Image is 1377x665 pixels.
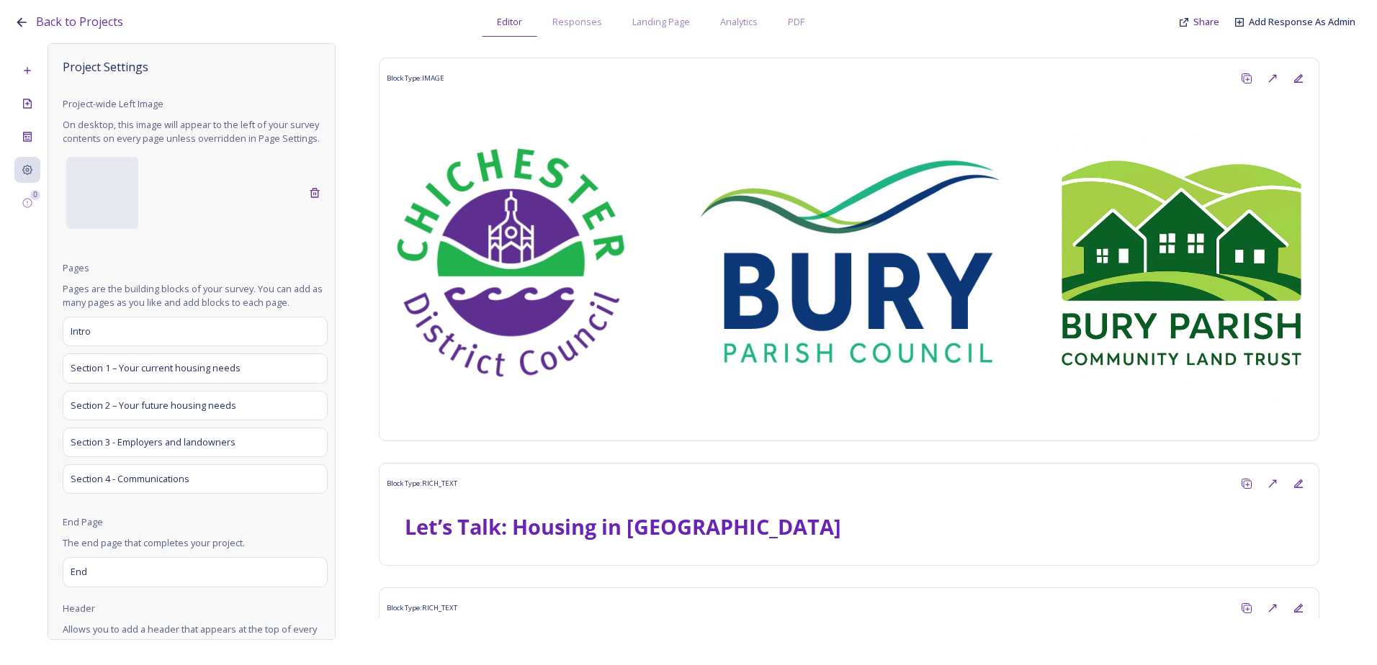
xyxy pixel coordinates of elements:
span: End Page [63,515,103,529]
span: Landing Page [632,15,690,29]
span: Add Response As Admin [1249,15,1355,28]
span: Header [63,602,95,615]
span: Back to Projects [36,14,123,30]
span: Section 3 - Employers and landowners [71,435,236,449]
span: Section 2 – Your future housing needs [71,399,236,412]
span: Section 1 – Your current housing needs [71,361,241,375]
span: Allows you to add a header that appears at the top of every page. [63,623,328,650]
span: Block Type: RICH_TEXT [387,603,457,613]
span: Block Type: IMAGE [387,73,444,83]
span: End [71,565,87,579]
span: Share [1193,15,1219,28]
span: Pages are the building blocks of your survey. You can add as many pages as you like and add block... [63,282,328,309]
span: Responses [552,15,602,29]
span: Analytics [720,15,758,29]
span: Intro [71,325,91,338]
span: On desktop, this image will appear to the left of your survey contents on every page unless overr... [63,118,328,145]
span: Pages [63,261,89,275]
span: PDF [788,15,804,29]
strong: Let’s Talk: Housing in [GEOGRAPHIC_DATA] [405,512,841,540]
span: Block Type: RICH_TEXT [387,479,457,489]
span: Section 4 - Communications [71,472,189,486]
span: Project Settings [63,58,328,76]
span: Project-wide Left Image [63,97,163,111]
div: 0 [30,190,40,200]
span: Editor [497,15,522,29]
span: The end page that completes your project. [63,536,328,550]
a: Add Response As Admin [1249,15,1355,29]
a: Back to Projects [36,13,123,31]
